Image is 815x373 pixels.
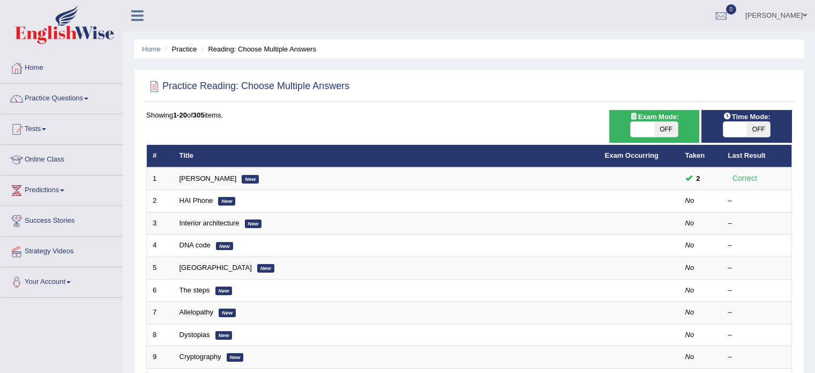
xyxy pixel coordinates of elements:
[728,196,786,206] div: –
[1,237,123,264] a: Strategy Videos
[147,324,174,346] td: 8
[146,110,792,120] div: Showing of items.
[625,111,683,122] span: Exam Mode:
[218,197,235,206] em: New
[685,196,694,204] em: No
[227,353,244,362] em: New
[692,173,705,184] span: You can still take this question
[1,206,123,233] a: Success Stories
[719,111,775,122] span: Time Mode:
[147,257,174,280] td: 5
[147,279,174,302] td: 6
[142,45,161,53] a: Home
[162,44,197,54] li: Practice
[728,352,786,362] div: –
[728,308,786,318] div: –
[180,264,252,272] a: [GEOGRAPHIC_DATA]
[180,174,237,182] a: [PERSON_NAME]
[728,240,786,251] div: –
[147,235,174,257] td: 4
[180,331,210,339] a: Dystopias
[147,346,174,369] td: 9
[180,219,240,227] a: Interior architecture
[728,218,786,229] div: –
[215,287,233,295] em: New
[679,145,722,167] th: Taken
[685,219,694,227] em: No
[147,167,174,190] td: 1
[257,264,274,273] em: New
[180,308,214,316] a: Allelopathy
[147,145,174,167] th: #
[722,145,792,167] th: Last Result
[219,309,236,317] em: New
[685,241,694,249] em: No
[728,172,762,185] div: Correct
[215,331,233,340] em: New
[199,44,316,54] li: Reading: Choose Multiple Answers
[1,84,123,111] a: Practice Questions
[728,286,786,296] div: –
[609,110,700,143] div: Show exams occurring in exams
[180,241,211,249] a: DNA code
[685,264,694,272] em: No
[147,302,174,324] td: 7
[146,78,349,94] h2: Practice Reading: Choose Multiple Answers
[654,122,678,137] span: OFF
[147,212,174,235] td: 3
[180,286,210,294] a: The steps
[747,122,771,137] span: OFF
[685,353,694,361] em: No
[180,196,213,204] a: HAI Phone
[1,114,123,141] a: Tests
[685,286,694,294] em: No
[728,263,786,273] div: –
[242,175,259,184] em: New
[147,190,174,213] td: 2
[216,242,233,251] em: New
[180,353,221,361] a: Cryptography
[685,331,694,339] em: No
[174,145,599,167] th: Title
[173,111,187,119] b: 1-20
[605,151,659,159] a: Exam Occurring
[728,330,786,340] div: –
[193,111,205,119] b: 305
[1,145,123,172] a: Online Class
[1,53,123,80] a: Home
[245,220,262,228] em: New
[726,4,737,14] span: 0
[685,308,694,316] em: No
[1,175,123,202] a: Predictions
[1,267,123,294] a: Your Account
